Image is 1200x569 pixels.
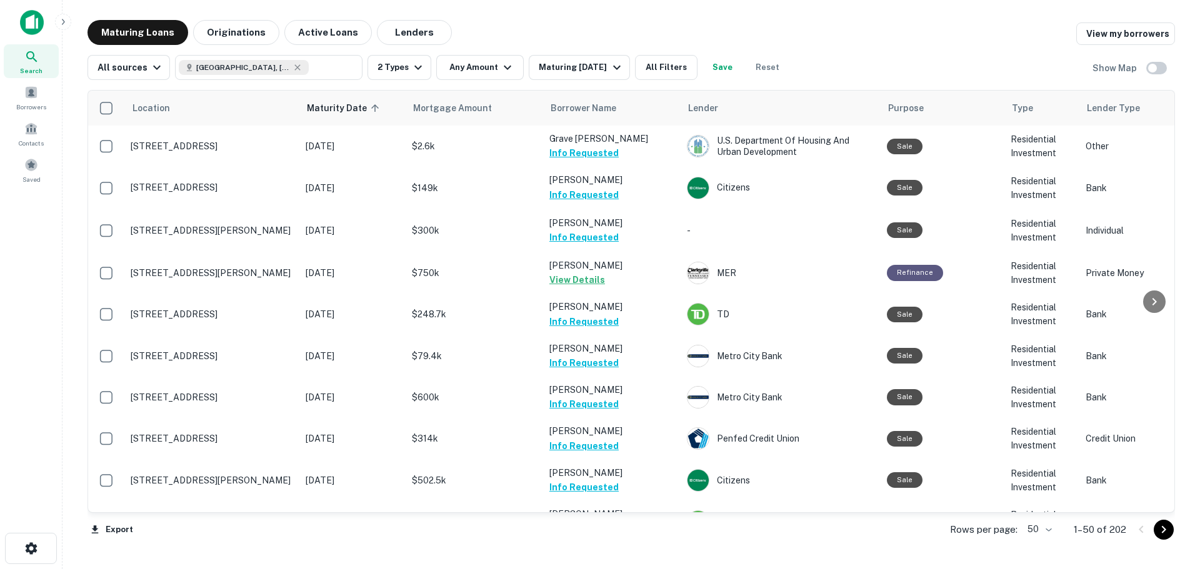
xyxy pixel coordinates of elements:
span: Search [20,66,42,76]
th: Mortgage Amount [406,91,543,126]
p: [STREET_ADDRESS] [131,309,293,320]
p: [DATE] [306,224,399,237]
button: Info Requested [549,438,619,453]
iframe: Chat Widget [1137,469,1200,529]
p: Residential Investment [1011,508,1073,535]
p: [DATE] [306,266,399,280]
p: $79.4k [412,349,537,363]
th: Type [1004,91,1079,126]
p: Residential Investment [1011,174,1073,202]
div: Citizens [687,177,874,199]
img: picture [687,262,709,284]
button: Reset [747,55,787,80]
th: Location [124,91,299,126]
span: Maturity Date [307,101,383,116]
p: [PERSON_NAME] [549,466,674,480]
p: Other [1086,139,1186,153]
p: [PERSON_NAME] [549,383,674,397]
p: Bank [1086,349,1186,363]
p: Residential Investment [1011,425,1073,452]
p: Grave [PERSON_NAME] [549,132,674,146]
p: [STREET_ADDRESS][PERSON_NAME] [131,267,293,279]
div: Search [4,44,59,78]
p: Individual [1086,224,1186,237]
span: Purpose [888,101,924,116]
button: 2 Types [367,55,431,80]
th: Lender [681,91,881,126]
p: Residential Investment [1011,217,1073,244]
p: [DATE] [306,139,399,153]
span: Borrowers [16,102,46,112]
div: Sale [887,139,922,154]
div: TD [687,303,874,325]
p: [PERSON_NAME] [549,507,674,521]
p: [DATE] [306,390,399,404]
div: 50 [1022,520,1054,538]
p: [DATE] [306,181,399,195]
button: Info Requested [549,314,619,329]
span: Type [1012,101,1033,116]
p: Residential Investment [1011,342,1073,370]
p: [PERSON_NAME] [549,259,674,272]
p: Residential Investment [1011,300,1073,328]
p: [DATE] [306,307,399,321]
button: Any Amount [436,55,524,80]
div: Metro City Bank [687,345,874,367]
p: $314k [412,432,537,445]
p: 1–50 of 202 [1074,522,1126,537]
div: Sale [887,389,922,405]
button: Info Requested [549,230,619,245]
p: [STREET_ADDRESS][PERSON_NAME] [131,475,293,486]
button: Go to next page [1154,520,1174,540]
p: Residential Investment [1011,132,1073,160]
p: [PERSON_NAME] [549,300,674,314]
span: Borrower Name [551,101,616,116]
span: Mortgage Amount [413,101,508,116]
p: [STREET_ADDRESS][PERSON_NAME] [131,225,293,236]
div: U.s. Department Of Housing And Urban Development [687,135,874,157]
span: Location [132,101,170,116]
div: Sale [887,431,922,447]
button: Active Loans [284,20,372,45]
p: [STREET_ADDRESS] [131,182,293,193]
p: [STREET_ADDRESS] [131,141,293,152]
div: Citizens [687,469,874,492]
div: Maturing [DATE] [539,60,624,75]
div: Sale [887,472,922,488]
div: This loan purpose was for refinancing [887,265,943,280]
th: Lender Type [1079,91,1192,126]
button: Originations [193,20,279,45]
a: Borrowers [4,81,59,114]
button: All Filters [635,55,697,80]
h6: Show Map [1092,61,1139,75]
img: picture [687,511,709,532]
p: $300k [412,224,537,237]
p: $248.7k [412,307,537,321]
span: Lender [688,101,718,116]
p: Bank [1086,390,1186,404]
p: Rows per page: [950,522,1017,537]
button: Info Requested [549,480,619,495]
th: Borrower Name [543,91,681,126]
img: picture [687,177,709,199]
span: Lender Type [1087,101,1140,116]
p: - [687,224,874,237]
p: [DATE] [306,432,399,445]
p: Private Money [1086,266,1186,280]
div: TD [687,510,874,533]
th: Maturity Date [299,91,406,126]
button: Maturing Loans [87,20,188,45]
img: capitalize-icon.png [20,10,44,35]
img: picture [687,304,709,325]
p: [DATE] [306,349,399,363]
span: Saved [22,174,41,184]
p: $502.5k [412,473,537,487]
p: Bank [1086,181,1186,195]
p: Bank [1086,307,1186,321]
p: $600k [412,390,537,404]
p: [PERSON_NAME] [549,342,674,355]
div: All sources [97,60,164,75]
button: Info Requested [549,397,619,412]
p: Credit Union [1086,432,1186,445]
